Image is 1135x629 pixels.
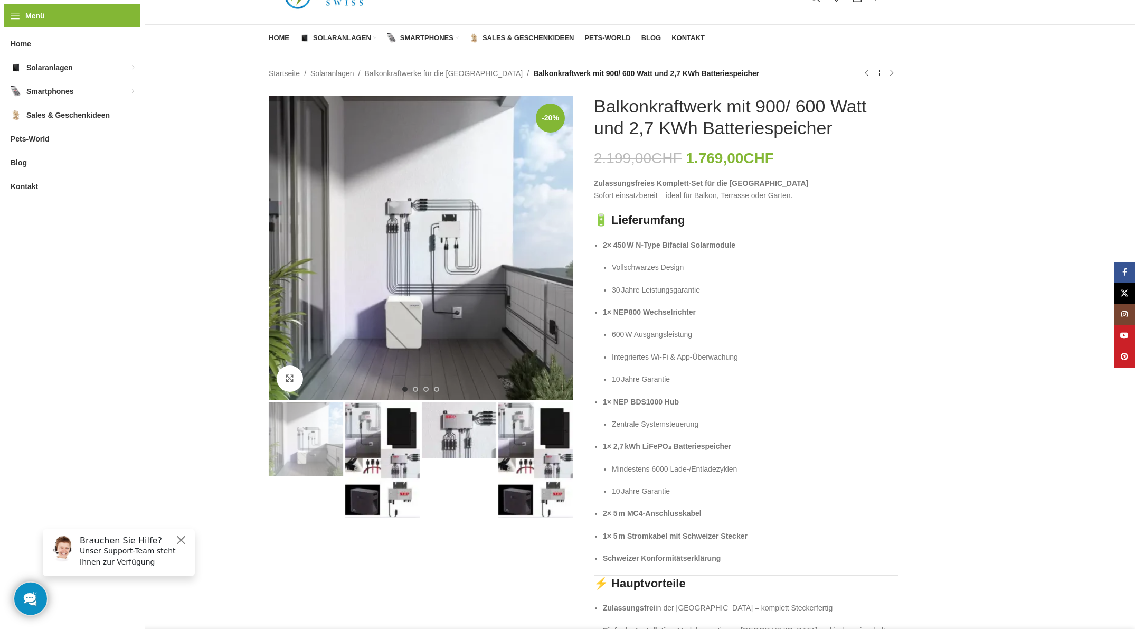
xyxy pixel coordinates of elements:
[594,177,898,201] p: Sofort einsatzbereit – ideal für Balkon, Terrasse oder Garten.
[11,86,21,97] img: Smartphones
[269,68,300,79] a: Startseite
[300,33,309,43] img: Solaranlagen
[423,387,429,392] li: Go to slide 3
[860,67,873,80] a: Vorheriges Produkt
[603,442,731,450] strong: 1× 2,7 kWh LiFePO₄ Batteriespeicher
[310,68,354,79] a: Solaranlagen
[594,96,898,139] h1: Balkonkraftwerk mit 900/ 600 Watt und 2,7 KWh Batteriespeicher
[612,261,898,273] p: Vollschwarzes Design
[26,58,73,77] span: Solaranlagen
[584,34,630,42] span: Pets-World
[603,241,735,249] strong: 2× 450 W N‑Type Bifacial Solarmodule
[26,82,73,101] span: Smartphones
[269,68,759,79] nav: Breadcrumb
[413,387,418,392] li: Go to slide 2
[612,284,898,296] p: 30 Jahre Leistungsgarantie
[1114,262,1135,283] a: Facebook Social Link
[26,106,110,125] span: Sales & Geschenkideen
[612,418,898,430] p: Zentrale Systemsteuerung
[483,34,574,42] span: Sales & Geschenkideen
[671,27,705,49] a: Kontakt
[469,27,574,49] a: Sales & Geschenkideen
[594,576,898,592] h3: ⚡ Hauptvorteile
[603,308,696,316] strong: 1× NEP800 Wechselrichter
[269,27,289,49] a: Home
[25,10,45,22] span: Menü
[313,34,371,42] span: Solaranlagen
[140,13,153,26] button: Close
[269,34,289,42] span: Home
[603,398,679,406] strong: 1× NEP BDS1000 Hub
[1114,283,1135,304] a: X Social Link
[641,27,661,49] a: Blog
[1114,346,1135,368] a: Pinterest Social Link
[45,25,154,47] p: Unser Support-Team steht Ihnen zur Verfügung
[15,15,41,41] img: Customer service
[686,150,774,166] bdi: 1.769,00
[603,554,721,562] strong: Schweizer Konformitätserklärung
[594,150,682,166] bdi: 2.199,00
[263,27,710,49] div: Hauptnavigation
[671,34,705,42] span: Kontakt
[612,328,898,340] p: 600 W Ausgangsleistung
[11,110,21,120] img: Sales & Geschenkideen
[497,402,574,518] div: 4 / 4
[300,27,376,49] a: Solaranlagen
[422,402,496,458] img: Balkonkraftwerk mit 900/ 600 Watt und 2,7 KWh Batteriespeicher – Bild 3
[344,402,421,518] div: 2 / 4
[1114,325,1135,346] a: YouTube Social Link
[536,104,565,133] span: -20%
[533,68,759,79] span: Balkonkraftwerk mit 900/ 600 Watt und 2,7 KWh Batteriespeicher
[45,15,154,25] h6: Brauchen Sie Hilfe?
[498,402,573,518] img: Balkonkraftwerk mit 900/ 600 Watt und 2,7 KWh Batteriespeicher – Bild 4
[387,27,459,49] a: Smartphones
[402,387,408,392] li: Go to slide 1
[269,96,573,400] img: Balkonkraftwerk mit Speicher
[603,604,656,612] strong: Zulassungsfrei
[387,33,396,43] img: Smartphones
[269,402,343,476] img: Balkonkraftwerk mit Speicher
[603,532,748,540] strong: 1× 5 m Stromkabel mit Schweizer Stecker
[11,177,38,196] span: Kontakt
[11,153,27,172] span: Blog
[641,34,661,42] span: Blog
[1114,304,1135,325] a: Instagram Social Link
[612,463,898,475] p: Mindestens 6000 Lade‑/Entladezyklen
[268,402,344,476] div: 1 / 4
[11,34,31,53] span: Home
[612,351,898,363] p: Integriertes Wi‑Fi & App‑Überwachung
[400,34,453,42] span: Smartphones
[743,150,774,166] span: CHF
[885,67,898,80] a: Nächstes Produkt
[603,602,898,614] p: in der [GEOGRAPHIC_DATA] – komplett Steckerfertig
[345,402,420,518] img: Balkonkraftwerk mit 900/ 600 Watt und 2,7 KWh Batteriespeicher – Bild 2
[11,129,50,148] span: Pets-World
[421,402,497,458] div: 3 / 4
[364,68,523,79] a: Balkonkraftwerke für die [GEOGRAPHIC_DATA]
[603,509,702,518] strong: 2× 5 m MC4‑Anschlusskabel
[612,485,898,497] p: 10 Jahre Garantie
[434,387,439,392] li: Go to slide 4
[584,27,630,49] a: Pets-World
[11,62,21,73] img: Solaranlagen
[268,96,574,400] div: 1 / 4
[594,179,808,187] strong: Zulassungsfreies Komplett‑Set für die [GEOGRAPHIC_DATA]
[612,373,898,385] p: 10 Jahre Garantie
[651,150,682,166] span: CHF
[594,212,898,229] h3: 🔋 Lieferumfang
[469,33,479,43] img: Sales & Geschenkideen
